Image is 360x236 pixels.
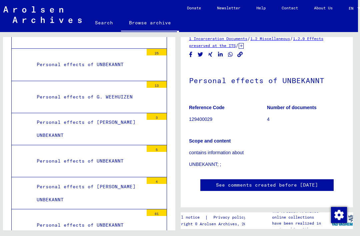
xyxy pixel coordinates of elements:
div: Personal effects of [PERSON_NAME] UNBEKANNT [32,180,143,206]
div: 13 [147,81,167,88]
div: Personal effects of G. WEEHUIZEN [32,90,143,103]
button: Share on WhatsApp [227,50,234,59]
img: Change consent [331,207,347,223]
div: Personal effects of [PERSON_NAME] UNBEKANNT [32,116,143,142]
button: Share on Twitter [197,50,204,59]
button: Copy link [237,50,244,59]
b: Reference Code [189,105,225,110]
button: Share on Facebook [187,50,194,59]
a: 1 Incarceration Documents [189,36,247,41]
span: / [290,35,293,41]
button: Share on Xing [207,50,214,59]
div: 5 [147,145,167,152]
p: contains information about [189,149,345,156]
div: 3 [147,113,167,120]
h1: Personal effects of UNBEKANNT [189,65,345,94]
span: EN [349,6,356,11]
p: have been realized in partnership with [272,220,331,232]
p: The Arolsen Archives online collections [272,208,331,220]
button: Share on LinkedIn [217,50,224,59]
span: / [236,42,239,48]
div: Personal effects of UNBEKANNT [32,155,143,168]
p: Copyright © Arolsen Archives, 2021 [172,221,254,227]
b: Scope and content [189,138,231,144]
b: Number of documents [267,105,317,110]
p: UNBEKANNT; ; [189,161,345,168]
p: 4 [267,116,345,123]
a: See comments created before [DATE] [216,182,318,189]
div: 25 [147,49,167,55]
span: / [247,35,250,41]
img: Arolsen_neg.svg [3,6,82,23]
p: 129400029 [189,116,267,123]
div: 4 [147,177,167,184]
a: Search [87,15,121,31]
a: Legal notice [172,214,205,221]
a: Privacy policy [208,214,254,221]
div: 61 [147,209,167,216]
a: Browse archive [121,15,179,32]
div: Personal effects of UNBEKANNT [32,219,143,232]
div: Personal effects of UNBEKANNT [32,58,143,71]
div: | [172,214,254,221]
div: Change consent [331,207,347,223]
a: 1.2 Miscellaneous [250,36,290,41]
